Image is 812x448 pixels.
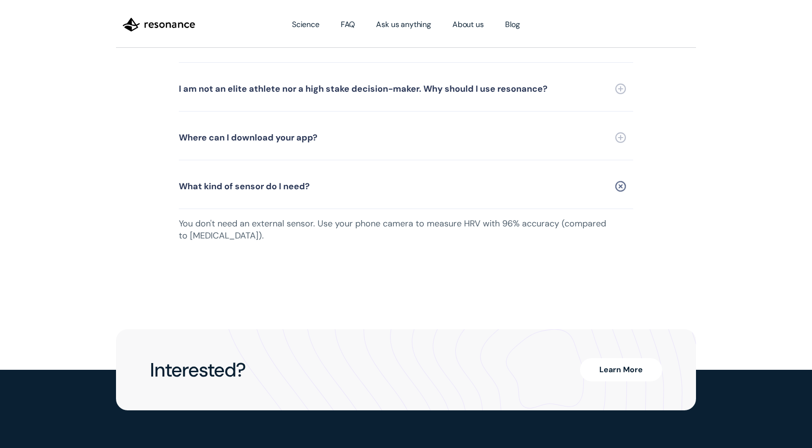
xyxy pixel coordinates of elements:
h2: Interested? [150,359,246,380]
div: Where can I download your app? [179,133,318,142]
a: Science [281,11,330,38]
a: home [116,10,202,40]
div: I am not an elite athlete nor a high stake decision-maker. Why should I use resonance? [179,84,548,93]
img: Expand FAQ section [613,179,628,194]
a: Ask us anything [365,11,442,38]
a: Blog [494,11,531,38]
a: About us [442,11,494,38]
img: Expand FAQ section [615,132,626,143]
a: FAQ [330,11,366,38]
img: Expand FAQ section [615,84,626,94]
a: Learn More [580,358,662,381]
a: What kind of sensor do I need? [179,164,633,209]
div: What kind of sensor do I need? [179,182,310,191]
p: You don't need an external sensor. Use your phone camera to measure HRV with 96% accuracy (compar... [179,208,614,252]
a: Where can I download your app? [179,115,633,160]
a: I am not an elite athlete nor a high stake decision-maker. Why should I use resonance? [179,67,633,112]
